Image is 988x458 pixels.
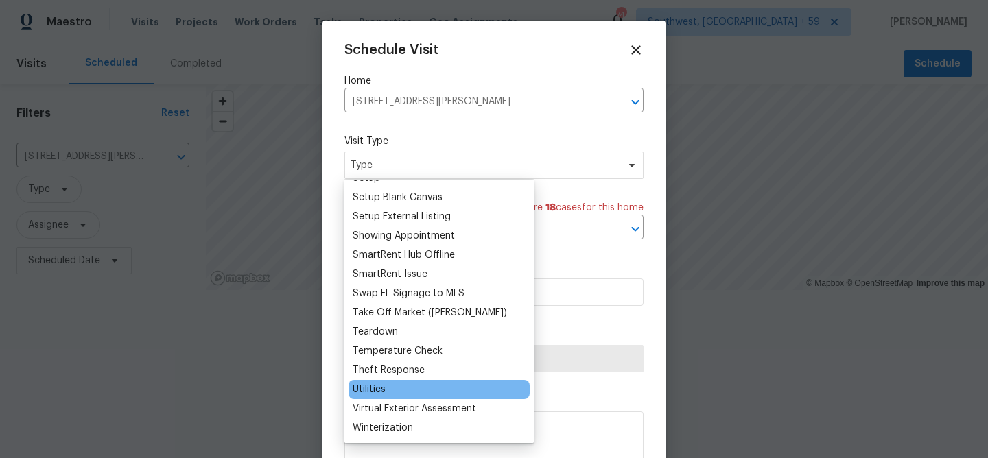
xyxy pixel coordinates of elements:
div: Teardown [353,325,398,339]
label: Visit Type [344,134,644,148]
div: Setup External Listing [353,210,451,224]
div: SmartRent Hub Offline [353,248,455,262]
span: 18 [545,203,556,213]
div: Theft Response [353,363,425,377]
div: Setup Blank Canvas [353,191,443,204]
div: Temperature Check [353,344,443,358]
div: SmartRent Issue [353,267,427,281]
button: Open [626,93,645,112]
div: Winterization [353,421,413,435]
span: There are case s for this home [502,201,644,215]
button: Open [626,219,645,239]
div: Virtual Exterior Assessment [353,402,476,415]
span: Close [628,43,644,58]
div: Swap EL Signage to MLS [353,287,464,300]
div: Showing Appointment [353,229,455,243]
div: Take Off Market ([PERSON_NAME]) [353,306,507,320]
label: Home [344,74,644,88]
span: Type [351,158,617,172]
input: Enter in an address [344,91,605,112]
span: Schedule Visit [344,43,438,57]
div: Utilities [353,383,386,396]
